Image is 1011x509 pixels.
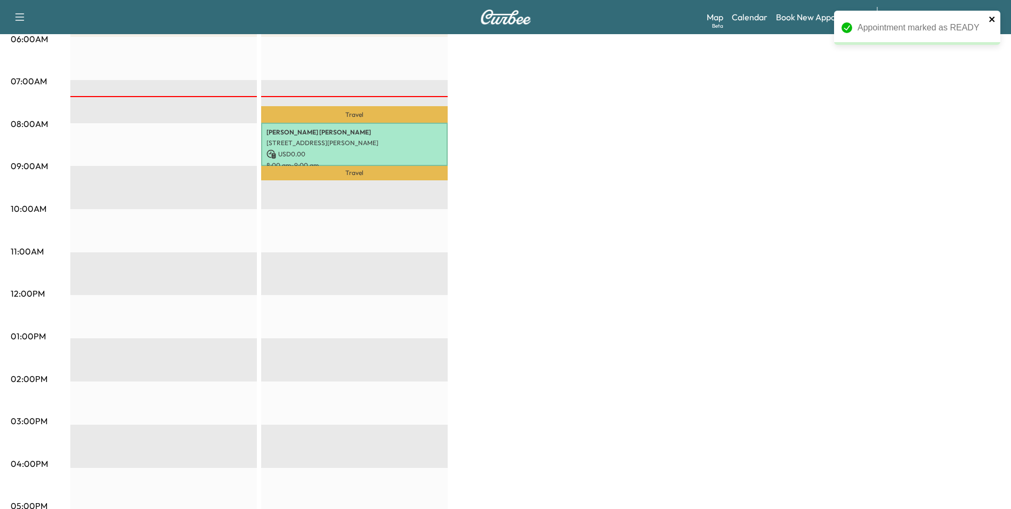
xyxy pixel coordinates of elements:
img: Curbee Logo [480,10,531,25]
p: 03:00PM [11,415,47,427]
div: Appointment marked as READY [858,21,985,34]
p: 01:00PM [11,330,46,343]
p: 09:00AM [11,160,48,172]
p: 08:00AM [11,117,48,130]
p: Travel [261,166,448,180]
a: Calendar [732,11,767,23]
p: 10:00AM [11,202,46,215]
p: 02:00PM [11,372,47,385]
div: Beta [712,22,723,30]
p: [PERSON_NAME] [PERSON_NAME] [266,128,442,137]
p: 12:00PM [11,287,45,300]
p: 8:00 am - 9:00 am [266,161,442,170]
p: [STREET_ADDRESS][PERSON_NAME] [266,139,442,147]
p: 04:00PM [11,457,48,470]
p: Travel [261,106,448,123]
p: 07:00AM [11,75,47,88]
p: 11:00AM [11,245,44,258]
p: 06:00AM [11,33,48,45]
button: close [989,15,996,23]
p: USD 0.00 [266,149,442,159]
a: Book New Appointment [776,11,866,23]
a: MapBeta [707,11,723,23]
